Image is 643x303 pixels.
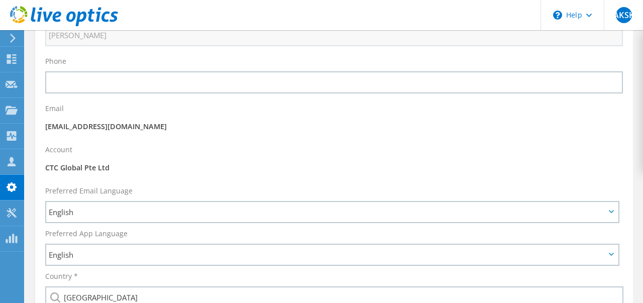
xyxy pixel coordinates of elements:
[45,162,623,173] p: CTC Global Pte Ltd
[49,249,605,261] span: English
[45,121,623,132] p: [EMAIL_ADDRESS][DOMAIN_NAME]
[49,206,605,218] span: English
[553,11,562,20] svg: \n
[616,7,632,23] span: AKSK
[45,56,66,66] label: Phone
[45,145,72,155] label: Account
[45,186,133,196] label: Preferred Email Language
[45,104,64,114] label: Email
[45,271,78,281] label: Country *
[45,229,128,239] label: Preferred App Language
